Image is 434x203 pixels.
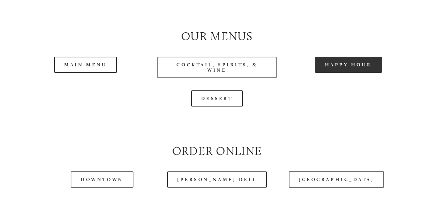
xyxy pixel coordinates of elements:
a: Happy Hour [315,57,382,73]
a: [GEOGRAPHIC_DATA] [289,171,384,188]
a: [PERSON_NAME] Dell [167,171,267,188]
a: Dessert [191,90,243,107]
h2: Order Online [26,143,408,159]
a: Cocktail, Spirits, & Wine [157,57,277,78]
a: Main Menu [54,57,117,73]
a: Downtown [71,171,133,188]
